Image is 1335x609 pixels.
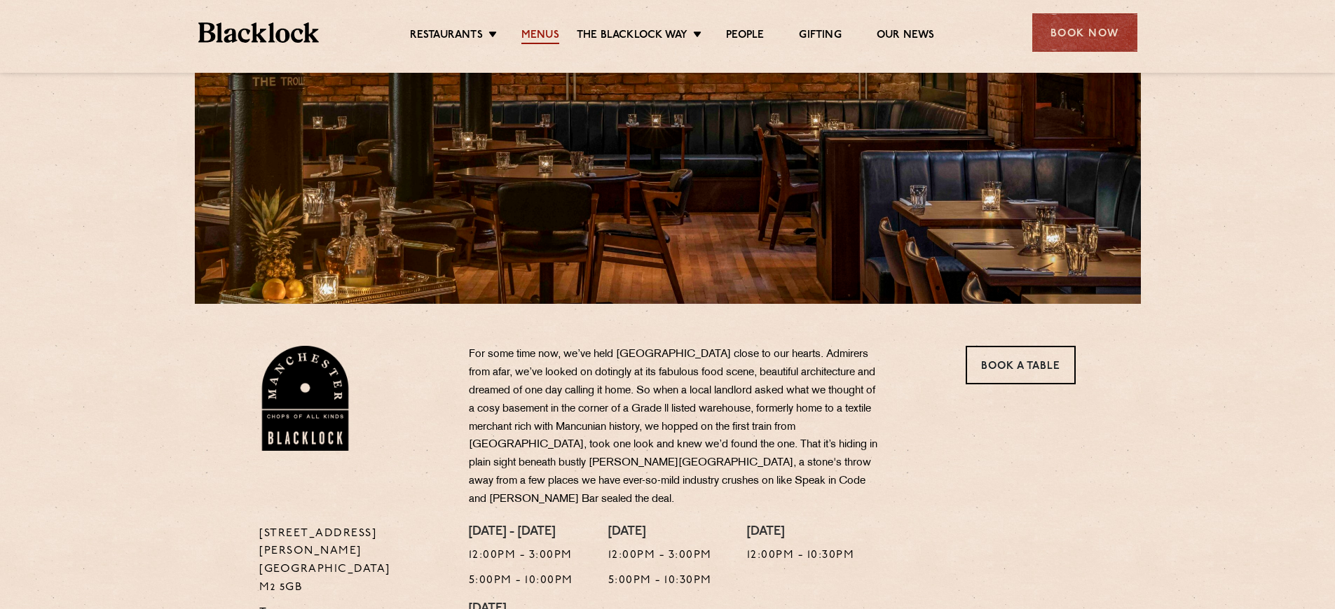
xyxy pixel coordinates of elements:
div: Book Now [1032,13,1137,52]
h4: [DATE] [747,525,855,540]
p: 12:00pm - 3:00pm [469,547,573,565]
a: People [726,29,764,44]
a: Book a Table [966,346,1076,384]
p: 12:00pm - 10:30pm [747,547,855,565]
p: 12:00pm - 3:00pm [608,547,712,565]
p: 5:00pm - 10:30pm [608,572,712,590]
h4: [DATE] [608,525,712,540]
p: 5:00pm - 10:00pm [469,572,573,590]
img: BL_Manchester_Logo-bleed.png [259,346,351,451]
img: BL_Textured_Logo-footer-cropped.svg [198,22,320,43]
p: [STREET_ADDRESS][PERSON_NAME] [GEOGRAPHIC_DATA] M2 5GB [259,525,448,598]
a: Gifting [799,29,841,44]
p: For some time now, we’ve held [GEOGRAPHIC_DATA] close to our hearts. Admirers from afar, we’ve lo... [469,346,882,509]
a: The Blacklock Way [577,29,687,44]
a: Menus [521,29,559,44]
h4: [DATE] - [DATE] [469,525,573,540]
a: Restaurants [410,29,483,44]
a: Our News [877,29,935,44]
